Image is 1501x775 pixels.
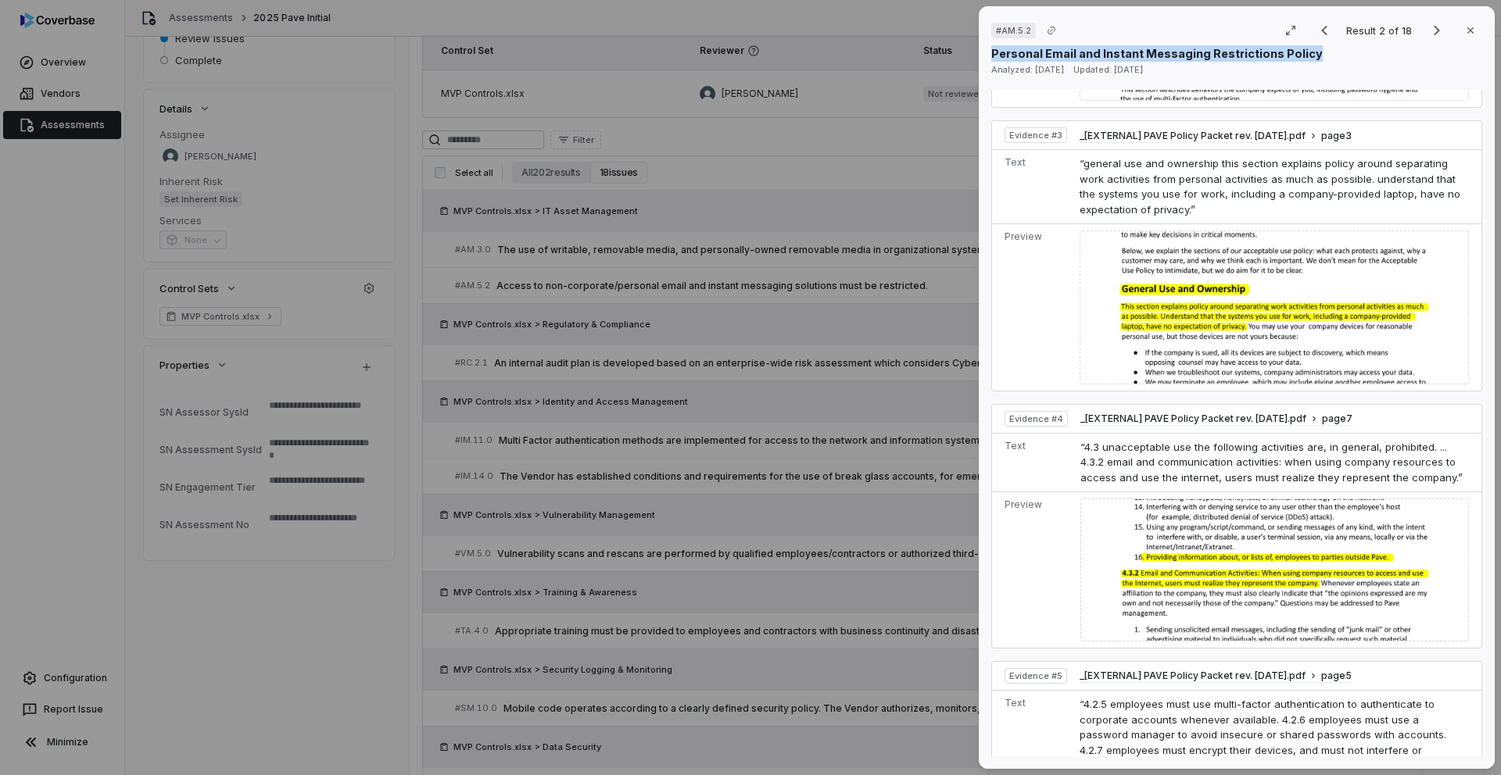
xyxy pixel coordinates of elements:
p: Result 2 of 18 [1346,22,1415,39]
span: # AM.5.2 [996,24,1031,37]
button: _[EXTERNAL] PAVE Policy Packet rev. [DATE].pdfpage7 [1080,412,1352,426]
span: page 3 [1321,130,1352,142]
span: “general use and ownership this section explains policy around separating work activities from pe... [1080,157,1460,216]
span: Updated: [DATE] [1073,64,1143,75]
td: Preview [992,492,1074,648]
button: _[EXTERNAL] PAVE Policy Packet rev. [DATE].pdfpage3 [1080,130,1352,143]
span: _[EXTERNAL] PAVE Policy Packet rev. [DATE].pdf [1080,130,1306,142]
td: Text [992,433,1074,492]
p: Personal Email and Instant Messaging Restrictions Policy [991,45,1323,62]
button: Next result [1421,21,1453,40]
span: page 5 [1321,670,1352,682]
span: _[EXTERNAL] PAVE Policy Packet rev. [DATE].pdf [1080,412,1306,425]
span: Evidence # 3 [1009,129,1062,141]
span: Evidence # 4 [1009,412,1063,425]
span: _[EXTERNAL] PAVE Policy Packet rev. [DATE].pdf [1080,670,1306,682]
img: 95816929c0094b44aa68aa3f32a80a16_original.jpg_w1200.jpg [1080,230,1469,384]
span: Evidence # 5 [1009,670,1062,682]
td: Text [992,150,1073,224]
img: 9755ec2586ed4efea5a2e98dd11f06f9_original.jpg_w1200.jpg [1080,498,1469,641]
td: Preview [992,224,1073,391]
button: Previous result [1309,21,1340,40]
button: Copy link [1037,16,1066,45]
span: page 7 [1322,412,1352,425]
button: _[EXTERNAL] PAVE Policy Packet rev. [DATE].pdfpage5 [1080,670,1352,683]
span: Analyzed: [DATE] [991,64,1064,75]
span: “4.3 unacceptable use the following activities are, in general, prohibited. ... 4.3.2 email and c... [1080,441,1463,484]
